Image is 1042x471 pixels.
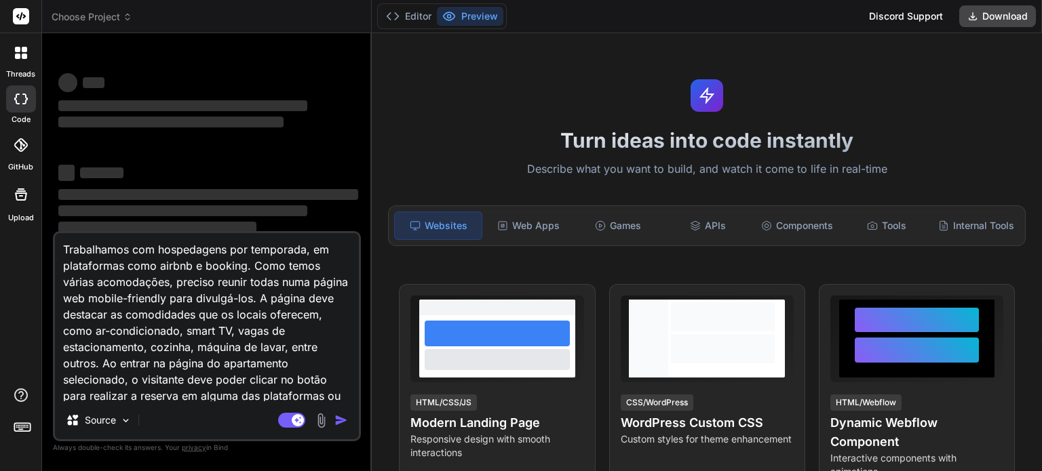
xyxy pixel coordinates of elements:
span: ‌ [58,165,75,181]
span: ‌ [58,205,307,216]
img: Pick Models [120,415,132,426]
img: attachment [313,413,329,428]
div: Internal Tools [933,211,1020,240]
div: HTML/Webflow [830,394,902,411]
h1: Turn ideas into code instantly [380,128,1034,152]
span: ‌ [58,222,256,232]
h4: Modern Landing Page [410,413,583,432]
div: Components [754,211,841,240]
p: Always double-check its answers. Your in Bind [53,441,361,454]
div: CSS/WordPress [621,394,693,411]
div: HTML/CSS/JS [410,394,477,411]
span: ‌ [58,73,77,92]
span: ‌ [58,117,284,127]
p: Custom styles for theme enhancement [621,432,794,446]
span: ‌ [58,189,358,200]
span: privacy [182,443,206,451]
h4: Dynamic Webflow Component [830,413,1003,451]
img: icon [334,413,348,427]
button: Download [959,5,1036,27]
label: threads [6,68,35,80]
label: GitHub [8,161,33,173]
label: code [12,114,31,125]
span: ‌ [83,77,104,88]
p: Source [85,413,116,427]
div: Tools [843,211,930,240]
p: Responsive design with smooth interactions [410,432,583,459]
label: Upload [8,212,34,224]
button: Preview [437,7,503,26]
div: Discord Support [861,5,951,27]
textarea: Trabalhamos com hospedagens por temporada, em plataformas como airbnb e booking. Como temos vária... [55,233,359,401]
button: Editor [381,7,437,26]
div: APIs [664,211,751,240]
span: ‌ [58,100,307,111]
span: Choose Project [52,10,132,24]
div: Websites [394,211,482,240]
p: Describe what you want to build, and watch it come to life in real-time [380,161,1034,178]
div: Web Apps [485,211,572,240]
div: Games [575,211,661,240]
h4: WordPress Custom CSS [621,413,794,432]
span: ‌ [80,167,123,178]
